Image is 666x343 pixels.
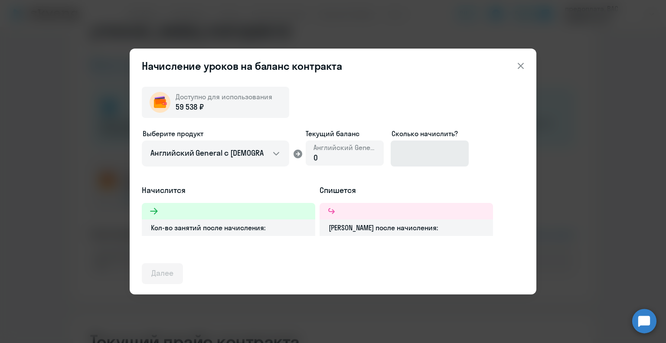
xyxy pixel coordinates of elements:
span: 59 538 ₽ [176,101,204,113]
h5: Спишется [320,185,493,196]
span: Английский General [313,143,376,152]
span: Сколько начислить? [392,129,458,138]
div: Кол-во занятий после начисления: [142,219,315,236]
div: Далее [151,268,173,279]
button: Далее [142,263,183,284]
span: 0 [313,153,318,163]
span: Текущий баланс [306,128,384,139]
span: Доступно для использования [176,92,272,101]
div: [PERSON_NAME] после начисления: [320,219,493,236]
img: wallet-circle.png [150,92,170,113]
h5: Начислится [142,185,315,196]
span: Выберите продукт [143,129,203,138]
header: Начисление уроков на баланс контракта [130,59,536,73]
